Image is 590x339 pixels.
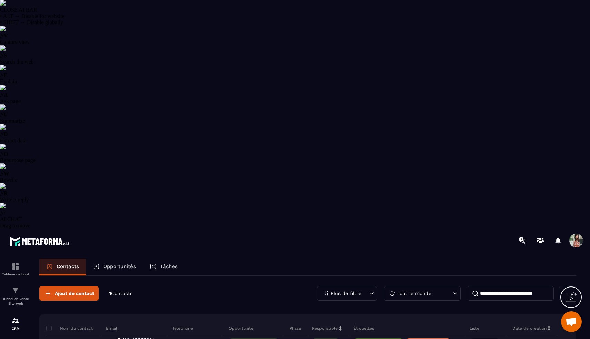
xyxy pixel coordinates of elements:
p: Téléphone [172,326,193,331]
p: Opportunité [229,326,253,331]
a: formationformationCRM [2,311,29,336]
p: Nom du contact [46,326,93,331]
p: 1 [109,290,132,297]
span: Contacts [111,291,132,296]
a: Tâches [143,259,185,275]
p: Opportunités [103,263,136,270]
a: formationformationTunnel de vente Site web [2,281,29,311]
p: Tableau de bord [2,272,29,276]
p: CRM [2,327,29,330]
a: formationformationTableau de bord [2,257,29,281]
p: Étiquettes [353,326,374,331]
img: formation [11,262,20,271]
a: Opportunités [86,259,143,275]
span: Ajout de contact [55,290,94,297]
img: logo [10,235,72,248]
p: Date de création [512,326,547,331]
button: Ajout de contact [39,286,99,301]
img: formation [11,286,20,295]
p: Email [106,326,117,331]
p: Tunnel de vente Site web [2,296,29,306]
p: Tâches [160,263,178,270]
p: Responsable [312,326,338,331]
p: Contacts [57,263,79,270]
div: Ouvrir le chat [561,311,582,332]
p: Plus de filtre [331,291,361,296]
p: Liste [470,326,479,331]
p: Phase [289,326,301,331]
p: Tout le monde [397,291,431,296]
a: Contacts [39,259,86,275]
img: formation [11,317,20,325]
